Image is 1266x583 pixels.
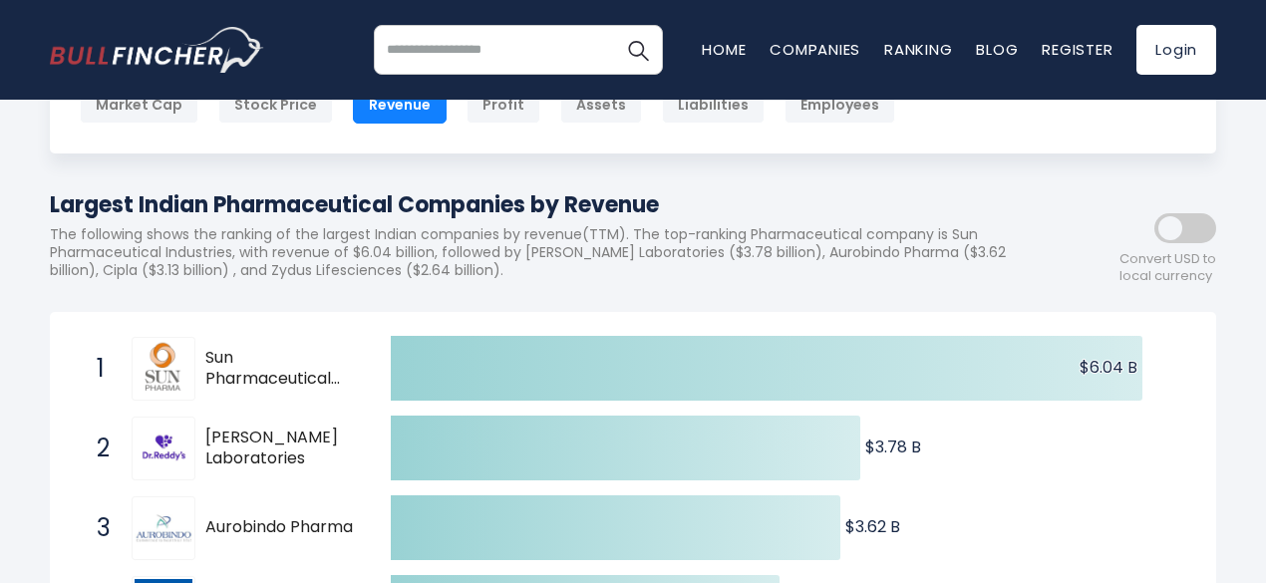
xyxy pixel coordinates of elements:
text: $3.62 B [845,515,900,538]
span: Sun Pharmaceutical Industries [205,348,356,390]
span: Convert USD to local currency [1119,251,1216,285]
div: Assets [560,86,642,124]
div: Employees [785,86,895,124]
a: Blog [976,39,1018,60]
img: Dr. Reddy's Laboratories [135,420,192,477]
a: Home [702,39,746,60]
text: $3.78 B [865,436,921,458]
text: $6.04 B [1080,356,1137,379]
a: Companies [770,39,860,60]
img: Aurobindo Pharma [135,499,192,557]
img: Sun Pharmaceutical Industries [135,340,192,398]
h1: Largest Indian Pharmaceutical Companies by Revenue [50,188,1037,221]
a: Ranking [884,39,952,60]
button: Search [613,25,663,75]
div: Stock Price [218,86,333,124]
span: 2 [87,432,107,465]
div: Revenue [353,86,447,124]
a: Go to homepage [50,27,264,73]
div: Market Cap [80,86,198,124]
span: [PERSON_NAME] Laboratories [205,428,356,469]
a: Register [1042,39,1112,60]
span: Aurobindo Pharma [205,517,356,538]
img: bullfincher logo [50,27,264,73]
p: The following shows the ranking of the largest Indian companies by revenue(TTM). The top-ranking ... [50,225,1037,280]
a: Login [1136,25,1216,75]
span: 1 [87,352,107,386]
div: Profit [467,86,540,124]
div: Liabilities [662,86,765,124]
span: 3 [87,511,107,545]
